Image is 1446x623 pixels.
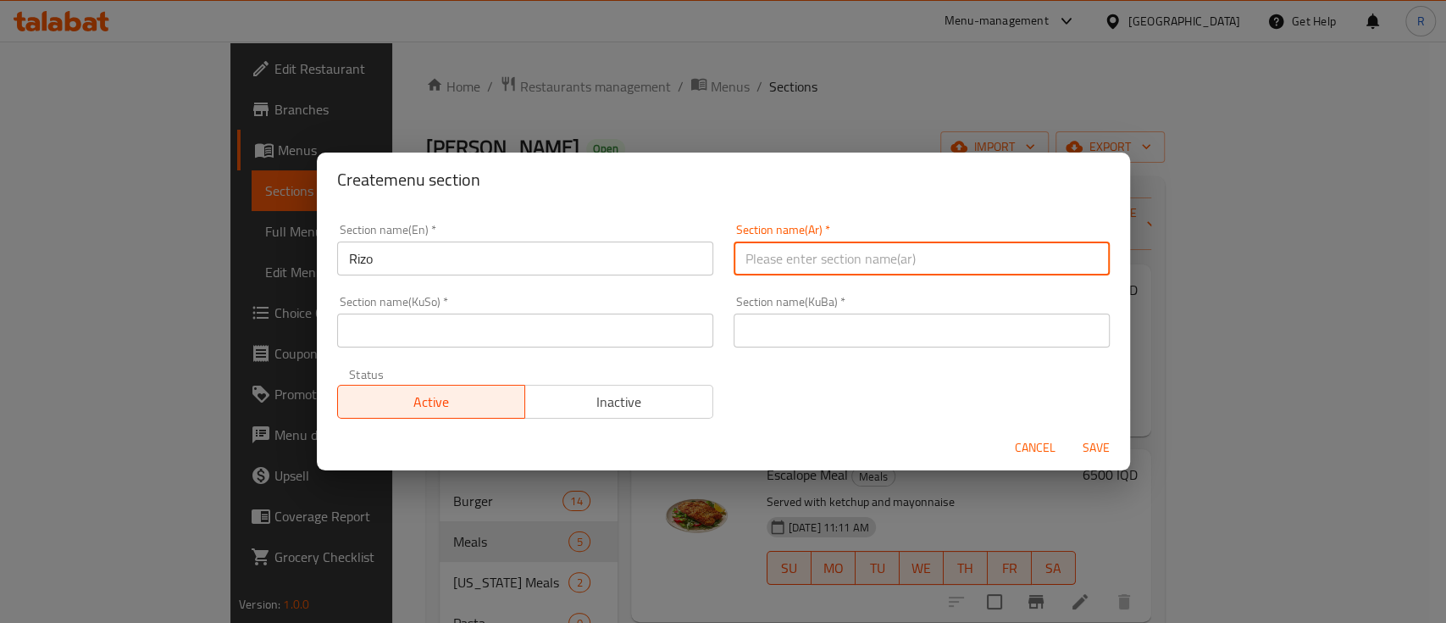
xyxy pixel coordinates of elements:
[1069,432,1123,464] button: Save
[337,385,526,419] button: Active
[337,242,713,275] input: Please enter section name(en)
[1008,432,1062,464] button: Cancel
[532,390,706,414] span: Inactive
[1076,437,1116,459] span: Save
[345,390,519,414] span: Active
[734,314,1110,348] input: Please enter section name(KuBa)
[524,385,713,419] button: Inactive
[1015,437,1055,459] span: Cancel
[337,166,1110,193] h2: Create menu section
[337,314,713,348] input: Please enter section name(KuSo)
[734,242,1110,275] input: Please enter section name(ar)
